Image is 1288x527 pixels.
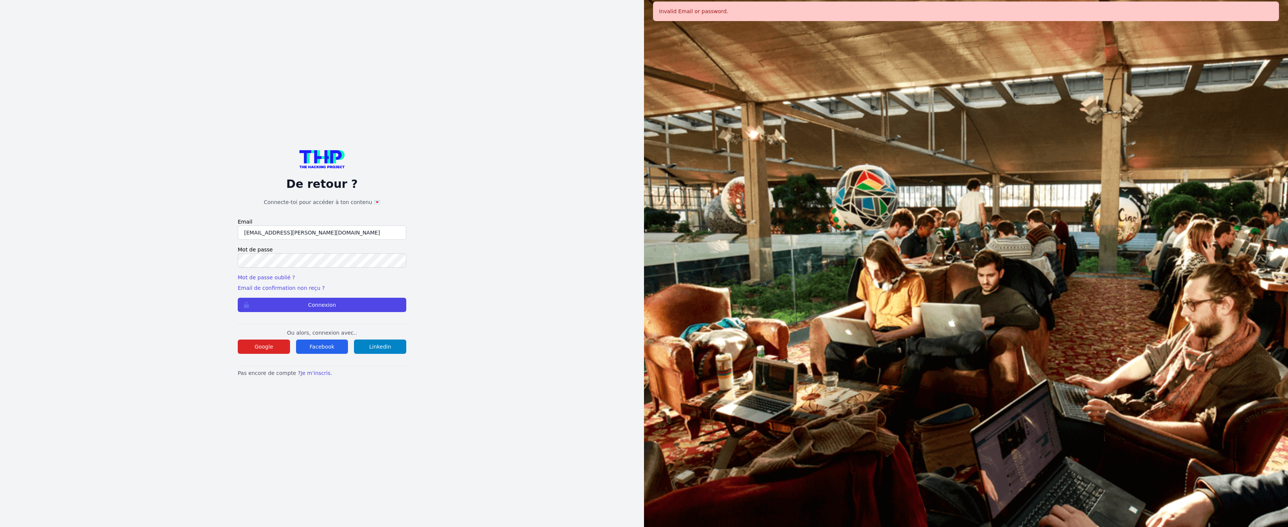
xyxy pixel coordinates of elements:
label: Email [238,218,406,225]
a: Je m'inscris. [301,370,332,376]
label: Mot de passe [238,246,406,253]
input: Email [238,225,406,240]
button: Connexion [238,298,406,312]
button: Google [238,340,290,354]
a: Mot de passe oublié ? [238,274,295,280]
button: Facebook [296,340,348,354]
p: De retour ? [238,177,406,191]
button: Linkedin [354,340,406,354]
div: Invalid Email or password. [653,2,1279,21]
h1: Connecte-toi pour accéder à ton contenu 💌 [238,198,406,206]
img: logo [299,150,345,168]
p: Ou alors, connexion avec.. [238,329,406,337]
p: Pas encore de compte ? [238,369,406,377]
a: Email de confirmation non reçu ? [238,285,325,291]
